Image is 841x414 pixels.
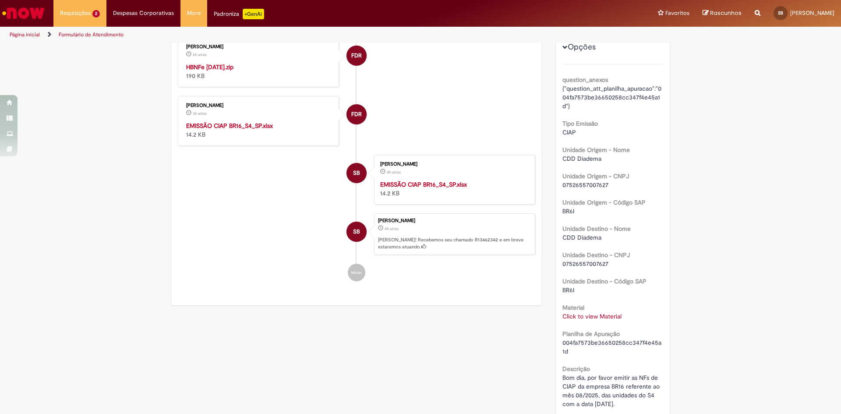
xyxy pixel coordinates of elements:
span: More [187,9,201,18]
span: Requisições [60,9,91,18]
b: Descrição [562,365,590,373]
div: 14.2 KB [380,180,526,198]
a: Formulário de Atendimento [59,31,124,38]
a: Click to view Material [562,312,622,320]
a: EMISSÃO CIAP BR16_S4_SP.xlsx [380,180,467,188]
span: 07526557007627 [562,260,608,268]
time: 29/08/2025 13:15:57 [385,226,399,231]
img: ServiceNow [1,4,46,22]
b: Material [562,304,584,311]
span: Rascunhos [710,9,742,17]
p: [PERSON_NAME]! Recebemos seu chamado R13462342 e em breve estaremos atuando. [378,237,530,250]
span: CIAP [562,128,576,136]
div: Suzi Batista [346,222,367,242]
a: Rascunhos [703,9,742,18]
span: [PERSON_NAME] [790,9,834,17]
div: [PERSON_NAME] [378,218,530,223]
span: 4h atrás [387,170,401,175]
div: Fernando Da Rosa Moreira [346,46,367,66]
span: Bom dia, por favor emitir as NFs de CIAP da empresa BR16 referente ao mês 08/2025, das unidades d... [562,374,661,408]
b: Unidade Origem - Nome [562,146,630,154]
time: 29/08/2025 13:15:18 [387,170,401,175]
b: Tipo Emissão [562,120,598,127]
time: 29/08/2025 14:31:09 [193,52,207,57]
b: Unidade Destino - Nome [562,225,631,233]
span: 2h atrás [193,52,207,57]
div: 190 KB [186,63,332,80]
span: {"question_att_planilha_apuracao":"004fa7573be36650258cc347f4e45a1d"} [562,85,661,110]
a: EMISSÃO CIAP BR16_S4_SP.xlsx [186,122,273,130]
div: 14.2 KB [186,121,332,139]
ul: Trilhas de página [7,27,554,43]
span: SB [353,221,360,242]
div: [PERSON_NAME] [380,162,526,167]
div: Padroniza [214,9,264,19]
span: CDD Diadema [562,234,601,241]
span: 004fa7573be36650258cc347f4e45a1d [562,339,661,355]
p: +GenAi [243,9,264,19]
a: Página inicial [10,31,40,38]
span: Favoritos [665,9,689,18]
a: HBNFe [DATE].zip [186,63,233,71]
span: FDR [351,45,362,66]
div: Suzi Batista [346,163,367,183]
span: 07526557007627 [562,181,608,189]
span: SB [353,163,360,184]
b: question_anexos [562,76,608,84]
span: SB [778,10,783,16]
span: CDD Diadema [562,155,601,163]
b: Unidade Destino - Código SAP [562,277,647,285]
time: 29/08/2025 13:55:14 [193,111,207,116]
b: Planilha de Apuração [562,330,620,338]
div: [PERSON_NAME] [186,103,332,108]
span: BR6I [562,286,574,294]
b: Unidade Destino - CNPJ [562,251,630,259]
span: 4h atrás [385,226,399,231]
b: Unidade Origem - CNPJ [562,172,629,180]
span: 3h atrás [193,111,207,116]
span: 2 [92,10,100,18]
b: Unidade Origem - Código SAP [562,198,646,206]
span: BR6I [562,207,574,215]
li: Suzi Batista [178,213,535,255]
div: [PERSON_NAME] [186,44,332,50]
span: FDR [351,104,362,125]
div: Fernando Da Rosa Moreira [346,104,367,124]
span: Despesas Corporativas [113,9,174,18]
